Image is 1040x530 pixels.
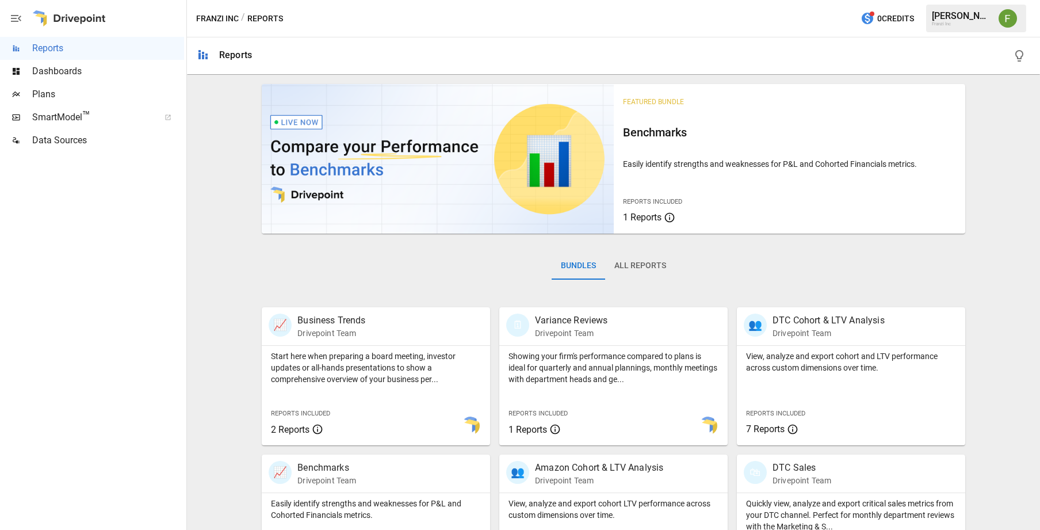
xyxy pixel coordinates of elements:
[623,98,684,106] span: Featured Bundle
[269,461,292,484] div: 📈
[746,424,785,434] span: 7 Reports
[508,424,547,435] span: 1 Reports
[999,9,1017,28] img: Franzi Ibscher
[856,8,919,29] button: 0Credits
[746,350,956,373] p: View, analyze and export cohort and LTV performance across custom dimensions over time.
[552,252,605,280] button: Bundles
[219,49,252,60] div: Reports
[744,314,767,337] div: 👥
[262,84,613,234] img: video thumbnail
[297,475,356,486] p: Drivepoint Team
[623,158,956,170] p: Easily identify strengths and weaknesses for P&L and Cohorted Financials metrics.
[773,461,831,475] p: DTC Sales
[605,252,675,280] button: All Reports
[623,123,956,142] h6: Benchmarks
[32,87,184,101] span: Plans
[773,475,831,486] p: Drivepoint Team
[271,498,481,521] p: Easily identify strengths and weaknesses for P&L and Cohorted Financials metrics.
[623,198,682,205] span: Reports Included
[32,64,184,78] span: Dashboards
[32,110,152,124] span: SmartModel
[932,10,992,21] div: [PERSON_NAME]
[32,134,184,147] span: Data Sources
[269,314,292,337] div: 📈
[461,417,480,435] img: smart model
[744,461,767,484] div: 🛍
[82,109,90,123] span: ™
[241,12,245,26] div: /
[877,12,914,26] span: 0 Credits
[271,410,330,417] span: Reports Included
[508,410,568,417] span: Reports Included
[271,350,481,385] p: Start here when preparing a board meeting, investor updates or all-hands presentations to show a ...
[535,461,663,475] p: Amazon Cohort & LTV Analysis
[297,314,365,327] p: Business Trends
[932,21,992,26] div: Franzi Inc
[297,327,365,339] p: Drivepoint Team
[297,461,356,475] p: Benchmarks
[535,327,607,339] p: Drivepoint Team
[506,314,529,337] div: 🗓
[271,424,309,435] span: 2 Reports
[32,41,184,55] span: Reports
[508,498,718,521] p: View, analyze and export cohort LTV performance across custom dimensions over time.
[746,410,805,417] span: Reports Included
[623,212,662,223] span: 1 Reports
[508,350,718,385] p: Showing your firm's performance compared to plans is ideal for quarterly and annual plannings, mo...
[506,461,529,484] div: 👥
[773,327,885,339] p: Drivepoint Team
[699,417,717,435] img: smart model
[992,2,1024,35] button: Franzi Ibscher
[535,475,663,486] p: Drivepoint Team
[196,12,239,26] button: Franzi Inc
[773,314,885,327] p: DTC Cohort & LTV Analysis
[535,314,607,327] p: Variance Reviews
